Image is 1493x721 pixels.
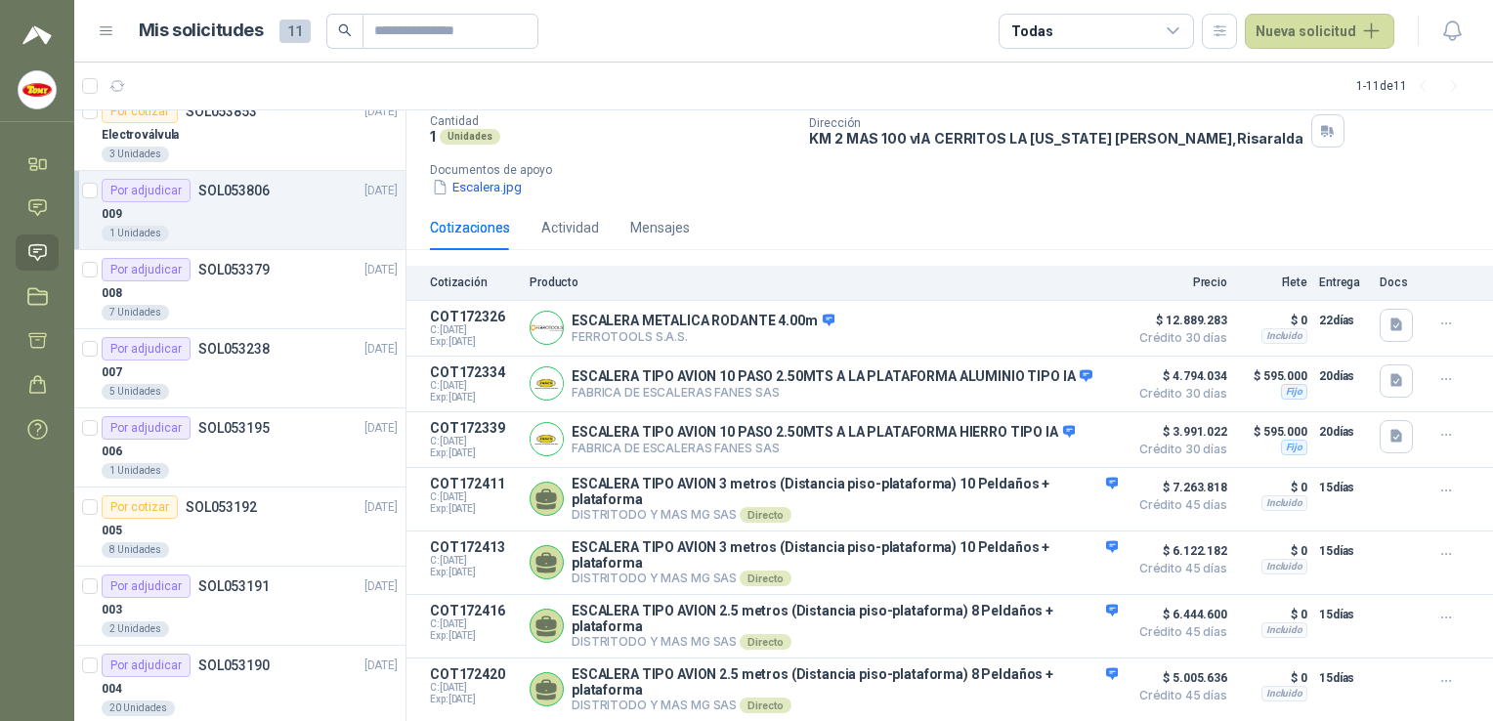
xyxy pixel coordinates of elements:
[1319,666,1368,690] p: 15 días
[74,92,405,171] a: Por cotizarSOL053853[DATE] Electroválvula3 Unidades
[1130,420,1227,444] span: $ 3.991.022
[572,571,1118,586] p: DISTRITODO Y MAS MG SAS
[1239,476,1307,499] p: $ 0
[198,658,270,672] p: SOL053190
[102,337,191,360] div: Por adjudicar
[1380,276,1419,289] p: Docs
[102,443,122,461] p: 006
[1130,332,1227,344] span: Crédito 30 días
[1239,276,1307,289] p: Flete
[364,261,398,279] p: [DATE]
[74,408,405,488] a: Por adjudicarSOL053195[DATE] 0061 Unidades
[1319,309,1368,332] p: 22 días
[430,539,518,555] p: COT172413
[1130,309,1227,332] span: $ 12.889.283
[430,420,518,436] p: COT172339
[572,539,1118,571] p: ESCALERA TIPO AVION 3 metros (Distancia piso-plataforma) 10 Peldaños + plataforma
[102,542,169,558] div: 8 Unidades
[1130,539,1227,563] span: $ 6.122.182
[102,680,122,699] p: 004
[430,447,518,459] span: Exp: [DATE]
[102,574,191,598] div: Por adjudicar
[102,305,169,320] div: 7 Unidades
[430,630,518,642] span: Exp: [DATE]
[572,476,1118,507] p: ESCALERA TIPO AVION 3 metros (Distancia piso-plataforma) 10 Peldaños + plataforma
[541,217,599,238] div: Actividad
[74,488,405,567] a: Por cotizarSOL053192[DATE] 0058 Unidades
[440,129,500,145] div: Unidades
[102,522,122,540] p: 005
[1281,384,1307,400] div: Fijo
[430,603,518,618] p: COT172416
[364,103,398,121] p: [DATE]
[430,324,518,336] span: C: [DATE]
[630,217,690,238] div: Mensajes
[1130,626,1227,638] span: Crédito 45 días
[572,441,1075,455] p: FABRICA DE ESCALERAS FANES SAS
[102,495,178,519] div: Por cotizar
[102,654,191,677] div: Por adjudicar
[572,666,1118,698] p: ESCALERA TIPO AVION 2.5 metros (Distancia piso-plataforma) 8 Peldaños + plataforma
[74,329,405,408] a: Por adjudicarSOL053238[DATE] 0075 Unidades
[364,498,398,517] p: [DATE]
[572,424,1075,442] p: ESCALERA TIPO AVION 10 PASO 2.50MTS A LA PLATAFORMA HIERRO TIPO IA
[1261,559,1307,574] div: Incluido
[430,555,518,567] span: C: [DATE]
[430,694,518,705] span: Exp: [DATE]
[186,105,257,118] p: SOL053853
[430,503,518,515] span: Exp: [DATE]
[102,601,122,619] p: 003
[198,184,270,197] p: SOL053806
[1130,276,1227,289] p: Precio
[1239,539,1307,563] p: $ 0
[198,342,270,356] p: SOL053238
[1130,563,1227,574] span: Crédito 45 días
[22,23,52,47] img: Logo peakr
[1130,388,1227,400] span: Crédito 30 días
[572,368,1092,386] p: ESCALERA TIPO AVION 10 PASO 2.50MTS A LA PLATAFORMA ALUMINIO TIPO IA
[1239,420,1307,444] p: $ 595.000
[74,171,405,250] a: Por adjudicarSOL053806[DATE] 0091 Unidades
[102,205,122,224] p: 009
[430,114,793,128] p: Cantidad
[1261,328,1307,344] div: Incluido
[1239,309,1307,332] p: $ 0
[430,618,518,630] span: C: [DATE]
[198,263,270,276] p: SOL053379
[1239,364,1307,388] p: $ 595.000
[430,567,518,578] span: Exp: [DATE]
[1319,539,1368,563] p: 15 días
[102,179,191,202] div: Por adjudicar
[74,567,405,646] a: Por adjudicarSOL053191[DATE] 0032 Unidades
[531,312,563,344] img: Company Logo
[1356,70,1470,102] div: 1 - 11 de 11
[430,392,518,403] span: Exp: [DATE]
[102,700,175,716] div: 20 Unidades
[198,579,270,593] p: SOL053191
[1261,622,1307,638] div: Incluido
[102,226,169,241] div: 1 Unidades
[74,250,405,329] a: Por adjudicarSOL053379[DATE] 0087 Unidades
[1319,603,1368,626] p: 15 días
[279,20,311,43] span: 11
[364,657,398,675] p: [DATE]
[1130,444,1227,455] span: Crédito 30 días
[430,163,1485,177] p: Documentos de apoyo
[572,313,834,330] p: ESCALERA METALICA RODANTE 4.00m
[102,284,122,303] p: 008
[430,336,518,348] span: Exp: [DATE]
[1130,603,1227,626] span: $ 6.444.600
[740,698,791,713] div: Directo
[1011,21,1052,42] div: Todas
[102,384,169,400] div: 5 Unidades
[430,682,518,694] span: C: [DATE]
[19,71,56,108] img: Company Logo
[740,634,791,650] div: Directo
[430,128,436,145] p: 1
[1130,499,1227,511] span: Crédito 45 días
[430,177,524,197] button: Escalera.jpg
[1319,420,1368,444] p: 20 días
[572,507,1118,523] p: DISTRITODO Y MAS MG SAS
[1130,476,1227,499] span: $ 7.263.818
[430,309,518,324] p: COT172326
